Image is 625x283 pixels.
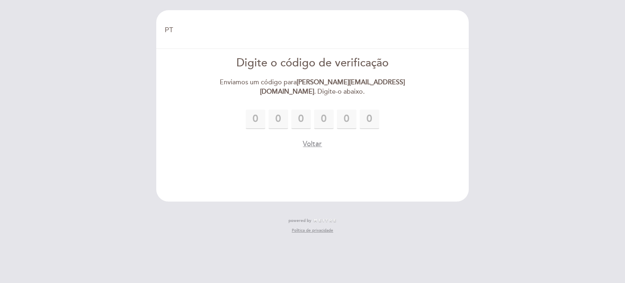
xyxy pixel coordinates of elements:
strong: [PERSON_NAME][EMAIL_ADDRESS][DOMAIN_NAME] [260,78,405,96]
span: powered by [288,218,311,224]
input: 0 [337,110,356,129]
div: Enviamos um código para . Digite-o abaixo. [219,78,406,97]
input: 0 [291,110,311,129]
div: Digite o código de verificação [219,55,406,71]
img: MEITRE [313,219,337,223]
button: Voltar [303,139,322,149]
a: Política de privacidade [292,228,333,233]
input: 0 [246,110,265,129]
input: 0 [360,110,379,129]
input: 0 [314,110,334,129]
a: powered by [288,218,337,224]
input: 0 [269,110,288,129]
